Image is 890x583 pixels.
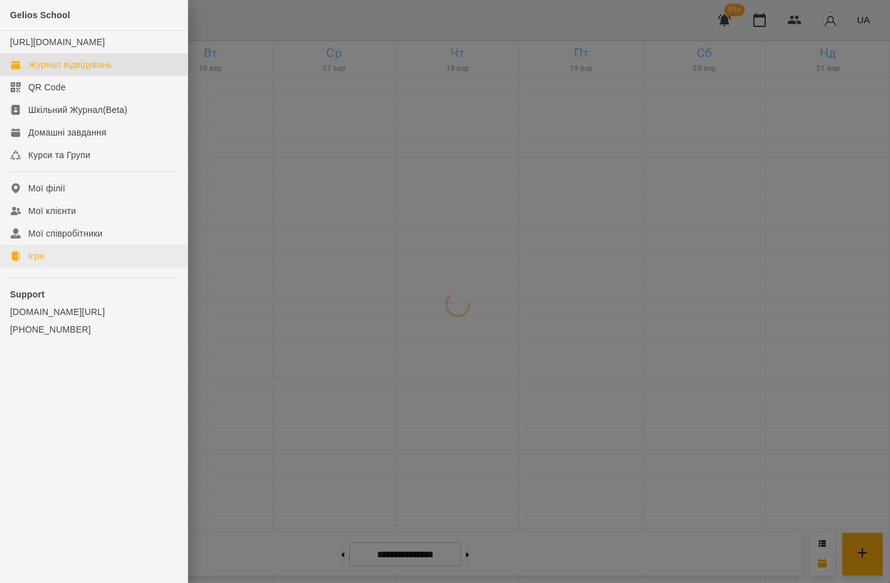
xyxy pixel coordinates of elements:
a: [PHONE_NUMBER] [10,323,177,336]
div: Домашні завдання [28,126,106,139]
div: Мої клієнти [28,205,76,217]
span: Gelios School [10,10,70,20]
div: Мої співробітники [28,227,103,240]
div: Журнал відвідувань [28,58,112,71]
div: Мої філії [28,182,65,195]
div: Ігри [28,250,44,262]
div: QR Code [28,81,66,94]
a: [URL][DOMAIN_NAME] [10,37,105,47]
div: Шкільний Журнал(Beta) [28,104,127,116]
a: [DOMAIN_NAME][URL] [10,306,177,318]
p: Support [10,288,177,301]
div: Курси та Групи [28,149,90,161]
